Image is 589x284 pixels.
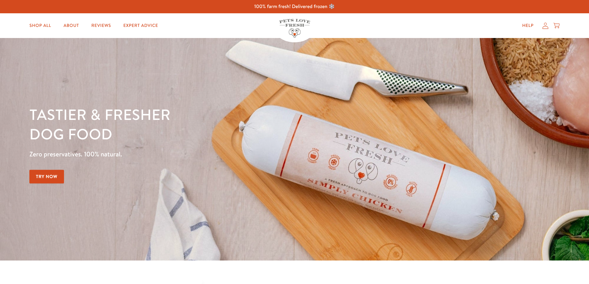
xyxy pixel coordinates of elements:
[87,19,116,32] a: Reviews
[517,19,539,32] a: Help
[279,19,310,38] img: Pets Love Fresh
[29,149,383,160] p: Zero preservatives. 100% natural.
[24,19,56,32] a: Shop All
[118,19,163,32] a: Expert Advice
[58,19,84,32] a: About
[29,105,383,144] h1: Tastier & fresher dog food
[29,170,64,184] a: Try Now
